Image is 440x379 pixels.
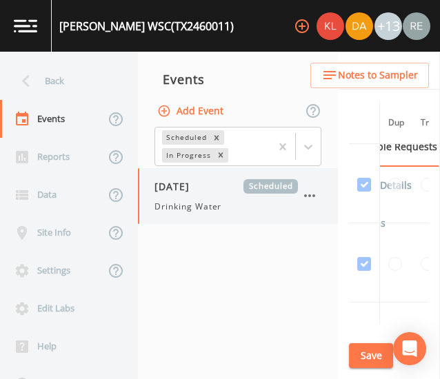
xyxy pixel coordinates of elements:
div: Events [138,62,338,96]
div: Kler Teran [316,12,345,40]
span: [DATE] [154,179,199,194]
a: Schedule [355,52,402,90]
div: In Progress [162,148,213,163]
img: a84961a0472e9debc750dd08a004988d [346,12,373,40]
span: Drinking Water [154,201,221,213]
img: e720f1e92442e99c2aab0e3b783e6548 [403,12,430,40]
img: logo [14,19,37,32]
div: Remove Scheduled [209,130,224,145]
button: Add Event [154,99,229,124]
button: Notes to Sampler [310,63,429,88]
button: Save [349,343,393,369]
img: 9c4450d90d3b8045b2e5fa62e4f92659 [317,12,344,40]
div: [PERSON_NAME] WSC (TX2460011) [59,18,234,34]
div: Open Intercom Messenger [393,332,426,365]
div: Scheduled [162,130,209,145]
div: David Weber [345,12,374,40]
span: Notes to Sampler [338,67,418,84]
span: Scheduled [243,179,298,194]
div: Remove In Progress [213,148,228,163]
th: Dup [380,102,413,144]
div: +13 [374,12,402,40]
a: Recurrence [355,90,412,128]
a: [DATE]ScheduledDrinking Water [138,168,338,225]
